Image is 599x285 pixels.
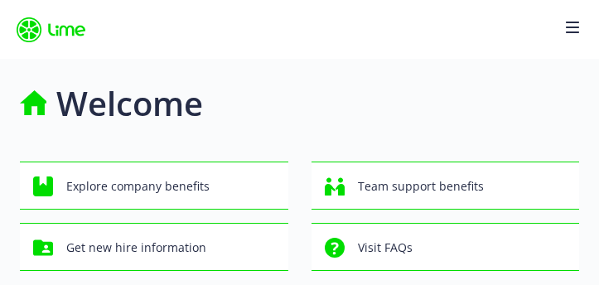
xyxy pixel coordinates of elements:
[312,223,580,271] button: Visit FAQs
[358,171,484,202] span: Team support benefits
[56,79,203,128] h1: Welcome
[312,162,580,210] button: Team support benefits
[66,232,206,263] span: Get new hire information
[20,162,288,210] button: Explore company benefits
[66,171,210,202] span: Explore company benefits
[358,232,413,263] span: Visit FAQs
[20,223,288,271] button: Get new hire information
